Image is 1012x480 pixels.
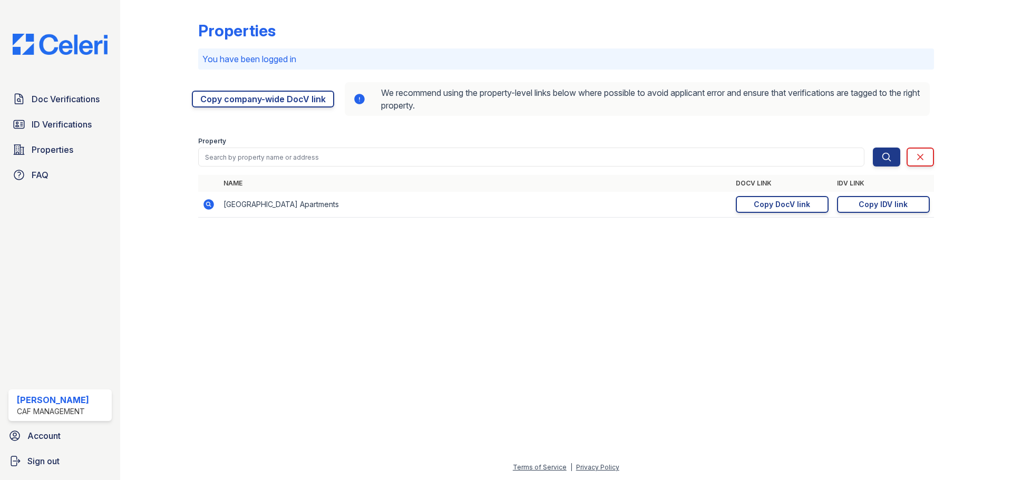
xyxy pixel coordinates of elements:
[4,450,116,472] a: Sign out
[219,192,732,218] td: [GEOGRAPHIC_DATA] Apartments
[17,406,89,417] div: CAF Management
[8,114,112,135] a: ID Verifications
[198,137,226,145] label: Property
[968,438,1001,469] iframe: chat widget
[513,463,567,471] a: Terms of Service
[576,463,619,471] a: Privacy Policy
[736,196,829,213] a: Copy DocV link
[17,394,89,406] div: [PERSON_NAME]
[8,139,112,160] a: Properties
[345,82,930,116] div: We recommend using the property-level links below where possible to avoid applicant error and ens...
[4,34,116,55] img: CE_Logo_Blue-a8612792a0a2168367f1c8372b55b34899dd931a85d93a1a3d3e32e68fde9ad4.png
[32,93,100,105] span: Doc Verifications
[32,169,48,181] span: FAQ
[4,425,116,446] a: Account
[27,455,60,467] span: Sign out
[27,429,61,442] span: Account
[859,199,908,210] div: Copy IDV link
[192,91,334,107] a: Copy company-wide DocV link
[8,164,112,185] a: FAQ
[732,175,833,192] th: DocV Link
[837,196,930,213] a: Copy IDV link
[198,148,864,166] input: Search by property name or address
[198,21,276,40] div: Properties
[833,175,934,192] th: IDV Link
[754,199,810,210] div: Copy DocV link
[219,175,732,192] th: Name
[8,89,112,110] a: Doc Verifications
[202,53,930,65] p: You have been logged in
[570,463,572,471] div: |
[32,143,73,156] span: Properties
[32,118,92,131] span: ID Verifications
